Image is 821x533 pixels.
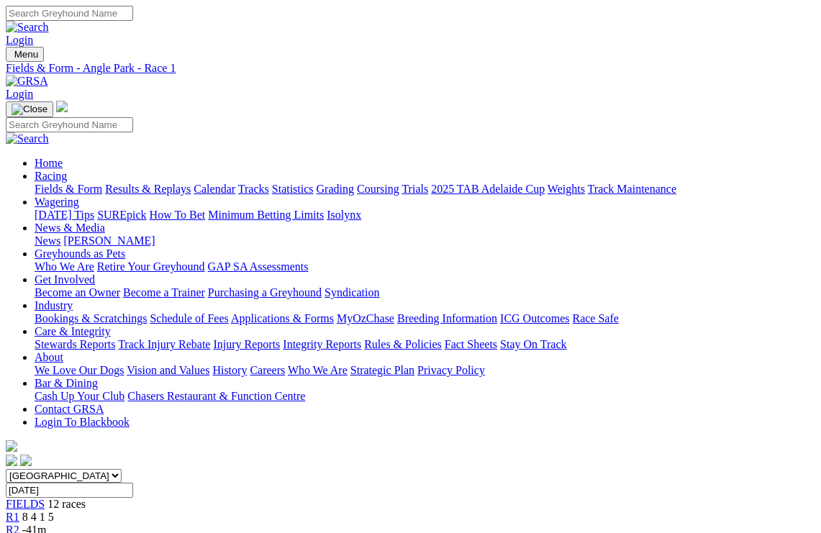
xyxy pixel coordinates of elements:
[35,312,147,324] a: Bookings & Scratchings
[123,286,205,299] a: Become a Trainer
[97,260,205,273] a: Retire Your Greyhound
[357,183,399,195] a: Coursing
[35,312,815,325] div: Industry
[35,209,815,222] div: Wagering
[35,222,105,234] a: News & Media
[35,183,102,195] a: Fields & Form
[283,338,361,350] a: Integrity Reports
[6,47,44,62] button: Toggle navigation
[12,104,47,115] img: Close
[6,483,133,498] input: Select date
[417,364,485,376] a: Privacy Policy
[431,183,545,195] a: 2025 TAB Adelaide Cup
[288,364,348,376] a: Who We Are
[213,338,280,350] a: Injury Reports
[500,338,566,350] a: Stay On Track
[35,325,111,337] a: Care & Integrity
[194,183,235,195] a: Calendar
[208,209,324,221] a: Minimum Betting Limits
[35,299,73,311] a: Industry
[6,511,19,523] a: R1
[35,157,63,169] a: Home
[35,364,124,376] a: We Love Our Dogs
[118,338,210,350] a: Track Injury Rebate
[6,498,45,510] a: FIELDS
[35,234,60,247] a: News
[35,390,815,403] div: Bar & Dining
[35,403,104,415] a: Contact GRSA
[325,286,379,299] a: Syndication
[212,364,247,376] a: History
[150,209,206,221] a: How To Bet
[6,117,133,132] input: Search
[127,390,305,402] a: Chasers Restaurant & Function Centre
[35,183,815,196] div: Racing
[35,364,815,377] div: About
[150,312,228,324] a: Schedule of Fees
[35,260,94,273] a: Who We Are
[63,234,155,247] a: [PERSON_NAME]
[445,338,497,350] a: Fact Sheets
[6,455,17,466] img: facebook.svg
[327,209,361,221] a: Isolynx
[35,170,67,182] a: Racing
[22,511,54,523] span: 8 4 1 5
[6,62,815,75] a: Fields & Form - Angle Park - Race 1
[337,312,394,324] a: MyOzChase
[364,338,442,350] a: Rules & Policies
[35,273,95,286] a: Get Involved
[6,440,17,452] img: logo-grsa-white.png
[56,101,68,112] img: logo-grsa-white.png
[231,312,334,324] a: Applications & Forms
[105,183,191,195] a: Results & Replays
[35,247,125,260] a: Greyhounds as Pets
[397,312,497,324] a: Breeding Information
[127,364,209,376] a: Vision and Values
[317,183,354,195] a: Grading
[208,260,309,273] a: GAP SA Assessments
[500,312,569,324] a: ICG Outcomes
[548,183,585,195] a: Weights
[20,455,32,466] img: twitter.svg
[35,377,98,389] a: Bar & Dining
[47,498,86,510] span: 12 races
[6,6,133,21] input: Search
[402,183,428,195] a: Trials
[35,338,115,350] a: Stewards Reports
[35,416,130,428] a: Login To Blackbook
[35,234,815,247] div: News & Media
[35,390,124,402] a: Cash Up Your Club
[6,34,33,46] a: Login
[35,209,94,221] a: [DATE] Tips
[572,312,618,324] a: Race Safe
[6,21,49,34] img: Search
[6,75,48,88] img: GRSA
[35,351,63,363] a: About
[350,364,414,376] a: Strategic Plan
[35,286,815,299] div: Get Involved
[250,364,285,376] a: Careers
[238,183,269,195] a: Tracks
[6,101,53,117] button: Toggle navigation
[272,183,314,195] a: Statistics
[208,286,322,299] a: Purchasing a Greyhound
[35,260,815,273] div: Greyhounds as Pets
[14,49,38,60] span: Menu
[6,132,49,145] img: Search
[97,209,146,221] a: SUREpick
[588,183,676,195] a: Track Maintenance
[35,338,815,351] div: Care & Integrity
[6,88,33,100] a: Login
[35,286,120,299] a: Become an Owner
[35,196,79,208] a: Wagering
